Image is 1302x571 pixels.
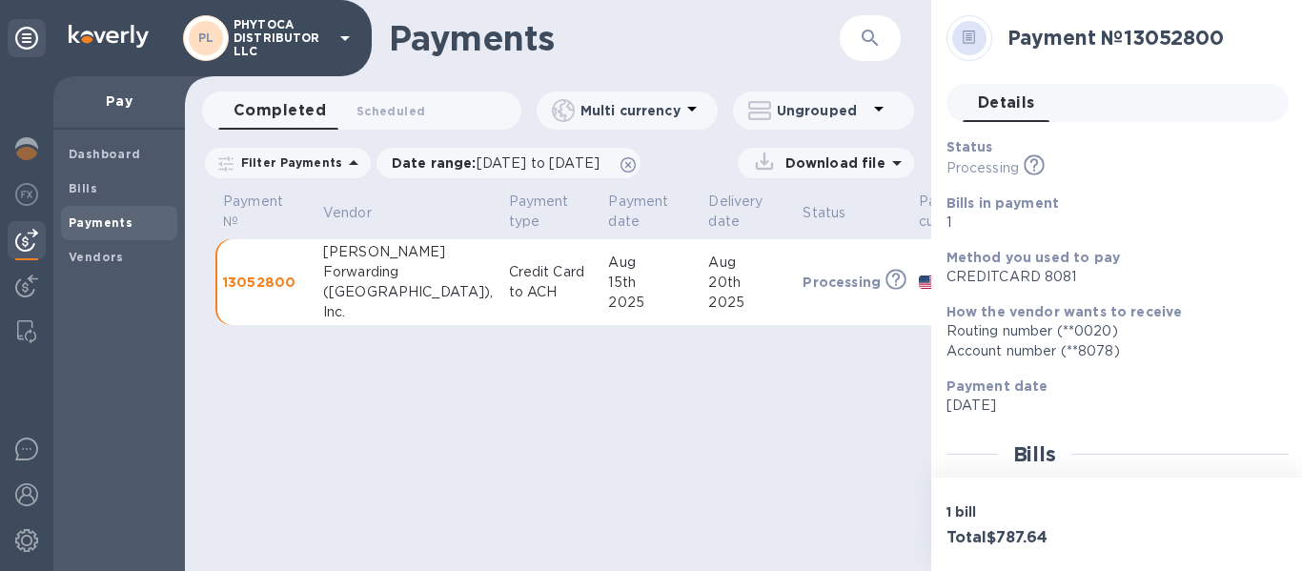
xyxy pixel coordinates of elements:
div: [PERSON_NAME] [323,242,494,262]
span: [DATE] to [DATE] [477,155,600,171]
div: 2025 [708,293,787,313]
span: Vendor [323,203,397,223]
b: Bills in payment [946,195,1059,211]
p: Payment date [608,192,668,232]
div: Aug [608,253,693,273]
p: PHYTOCA DISTRIBUTOR LLC [234,18,329,58]
b: Status [946,139,993,154]
b: Dashboard [69,147,141,161]
div: 15th [608,273,693,293]
h2: Bills [1013,442,1056,466]
p: [DATE] [946,396,1273,416]
p: Ungrouped [777,101,867,120]
p: Payee currency [919,192,976,232]
div: CREDITCARD 8081 [946,267,1273,287]
p: Filter Payments [234,154,342,171]
b: Bills [69,181,97,195]
div: Forwarding [323,262,494,282]
img: Foreign exchange [15,183,38,206]
div: ([GEOGRAPHIC_DATA]), [323,282,494,302]
p: Pay [69,92,170,111]
p: Download file [778,153,885,173]
p: Payment № [223,192,283,232]
p: Processing [803,273,881,292]
div: Date range:[DATE] to [DATE] [376,148,641,178]
div: Aug [708,253,787,273]
h3: Total $787.64 [946,529,1110,547]
p: Status [803,203,845,223]
span: Completed [234,97,326,124]
p: 1 [946,213,1273,233]
b: Payment date [946,378,1048,394]
span: Details [978,90,1035,116]
span: Status [803,203,870,223]
p: Processing [946,158,1019,178]
span: Payment № [223,192,308,232]
b: How the vendor wants to receive [946,304,1183,319]
p: Vendor [323,203,372,223]
p: Date range : [392,153,609,173]
span: Payee currency [919,192,1001,232]
b: Vendors [69,250,124,264]
h1: Payments [389,18,798,58]
div: Inc. [323,302,494,322]
p: 1 bill [946,502,1110,521]
p: Multi currency [580,101,681,120]
div: Unpin categories [8,19,46,57]
p: Payment type [509,192,569,232]
p: 13052800 [223,273,308,292]
div: 20th [708,273,787,293]
span: Payment type [509,192,594,232]
img: USD [919,275,945,289]
span: Payment date [608,192,693,232]
img: Logo [69,25,149,48]
div: Account number (**8078) [946,341,1273,361]
p: Credit Card to ACH [509,262,594,302]
span: Delivery date [708,192,787,232]
span: Scheduled [356,101,425,121]
div: 2025 [608,293,693,313]
b: PL [198,31,214,45]
h2: Payment № 13052800 [1007,26,1273,50]
b: Method you used to pay [946,250,1120,265]
p: Delivery date [708,192,763,232]
b: Payments [69,215,132,230]
div: Routing number (**0020) [946,321,1273,341]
